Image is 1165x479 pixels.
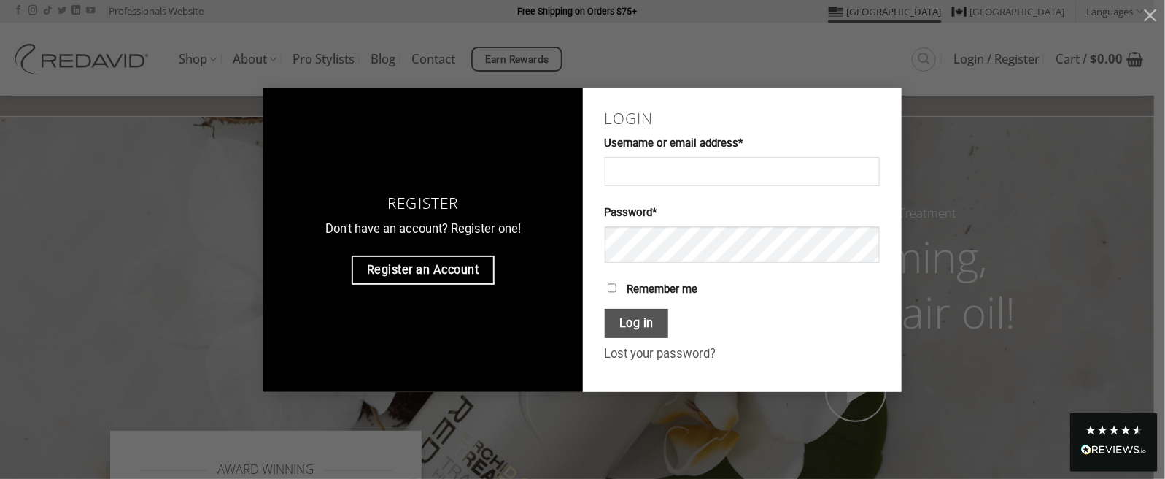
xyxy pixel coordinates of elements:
[1081,445,1147,455] img: REVIEWS.io
[605,347,716,361] a: Lost your password?
[627,283,697,296] span: Remember me
[1081,442,1147,461] div: Read All Reviews
[1070,413,1158,472] div: Read All Reviews
[605,110,880,128] h2: Login
[605,309,669,339] button: Log in
[608,283,617,293] input: Remember me
[285,220,561,239] p: Don't have an account? Register one!
[605,204,880,222] label: Password
[352,256,495,285] a: Register an Account
[285,194,561,212] h3: Register
[605,135,880,153] label: Username or email address
[1085,424,1143,436] div: 4.8 Stars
